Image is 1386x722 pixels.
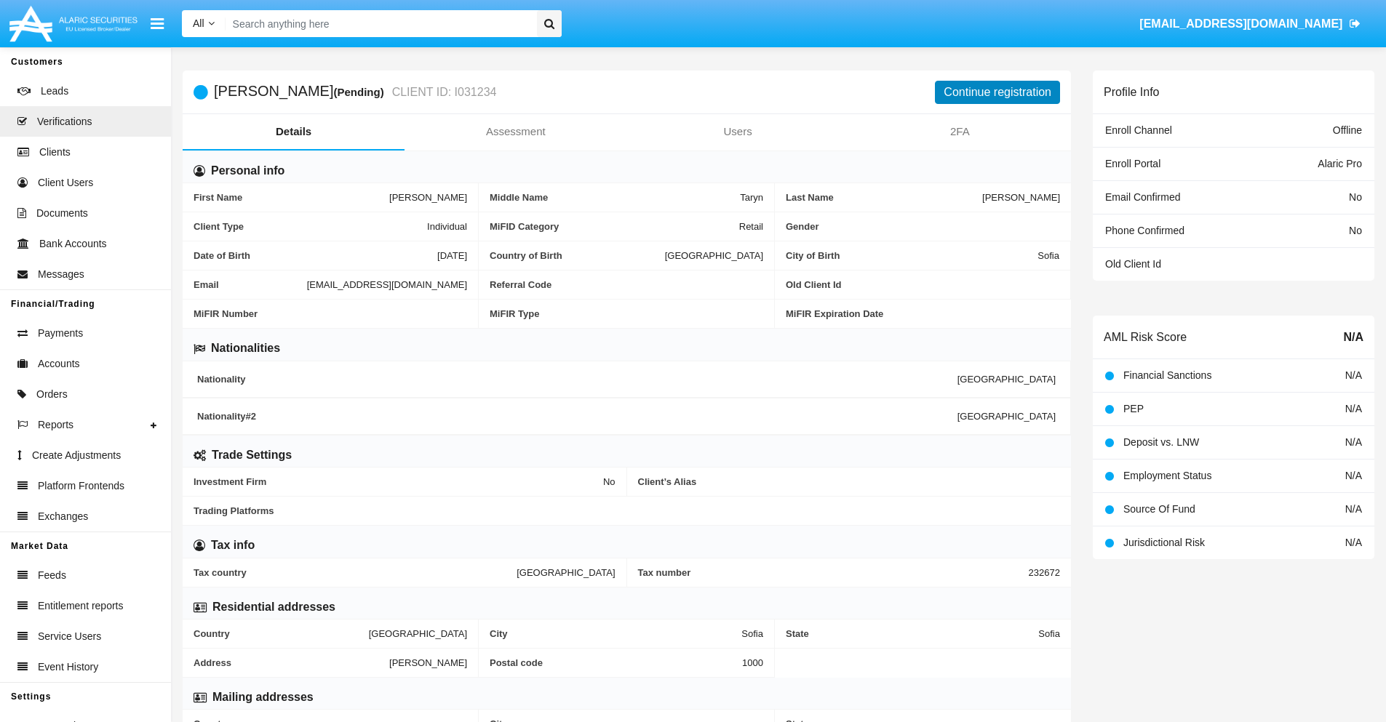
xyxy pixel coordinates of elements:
[1345,537,1362,548] span: N/A
[517,567,615,578] span: [GEOGRAPHIC_DATA]
[38,267,84,282] span: Messages
[211,163,284,179] h6: Personal info
[211,537,255,553] h6: Tax info
[490,250,665,261] span: Country of Birth
[194,279,307,290] span: Email
[786,628,1038,639] span: State
[7,2,140,45] img: Logo image
[490,192,740,203] span: Middle Name
[1123,470,1211,481] span: Employment Status
[212,447,292,463] h6: Trade Settings
[849,114,1071,149] a: 2FA
[39,145,71,160] span: Clients
[1105,225,1184,236] span: Phone Confirmed
[197,374,957,385] span: Nationality
[41,84,68,99] span: Leads
[1345,403,1362,414] span: N/A
[1123,503,1195,515] span: Source Of Fund
[38,598,124,614] span: Entitlement reports
[638,567,1029,578] span: Tax number
[1105,258,1161,270] span: Old Client Id
[1343,329,1363,346] span: N/A
[1345,470,1362,481] span: N/A
[1104,330,1187,344] h6: AML Risk Score
[32,448,121,463] span: Create Adjustments
[490,657,742,668] span: Postal code
[1349,191,1362,203] span: No
[193,17,204,29] span: All
[194,567,517,578] span: Tax country
[1029,567,1060,578] span: 232672
[38,417,73,433] span: Reports
[786,192,982,203] span: Last Name
[1345,503,1362,515] span: N/A
[38,629,101,644] span: Service Users
[194,221,427,232] span: Client Type
[957,411,1056,422] span: [GEOGRAPHIC_DATA]
[38,326,83,341] span: Payments
[38,568,66,583] span: Feeds
[786,221,1060,232] span: Gender
[405,114,626,149] a: Assessment
[742,657,763,668] span: 1000
[1318,158,1362,169] span: Alaric Pro
[37,114,92,129] span: Verifications
[369,628,467,639] span: [GEOGRAPHIC_DATA]
[38,509,88,524] span: Exchanges
[1037,250,1059,261] span: Sofia
[786,279,1059,290] span: Old Client Id
[740,192,763,203] span: Taryn
[38,175,93,190] span: Client Users
[38,478,124,494] span: Platform Frontends
[1123,537,1205,548] span: Jurisdictional Risk
[1104,85,1159,99] h6: Profile Info
[389,657,467,668] span: [PERSON_NAME]
[36,206,88,221] span: Documents
[1333,124,1362,136] span: Offline
[194,192,389,203] span: First Name
[1139,17,1342,30] span: [EMAIL_ADDRESS][DOMAIN_NAME]
[1345,369,1362,381] span: N/A
[194,657,389,668] span: Address
[38,659,98,675] span: Event History
[739,221,763,232] span: Retail
[197,411,957,422] span: Nationality #2
[212,689,314,705] h6: Mailing addresses
[212,599,335,615] h6: Residential addresses
[1105,124,1172,136] span: Enroll Channel
[786,308,1060,319] span: MiFIR Expiration Date
[389,192,467,203] span: [PERSON_NAME]
[982,192,1060,203] span: [PERSON_NAME]
[1123,436,1199,448] span: Deposit vs. LNW
[36,387,68,402] span: Orders
[1105,158,1160,169] span: Enroll Portal
[38,356,80,372] span: Accounts
[437,250,467,261] span: [DATE]
[214,84,496,100] h5: [PERSON_NAME]
[935,81,1060,104] button: Continue registration
[183,114,405,149] a: Details
[665,250,763,261] span: [GEOGRAPHIC_DATA]
[741,628,763,639] span: Sofia
[786,250,1037,261] span: City of Birth
[1123,369,1211,381] span: Financial Sanctions
[182,16,226,31] a: All
[1123,403,1144,414] span: PEP
[1349,225,1362,236] span: No
[226,10,532,37] input: Search
[1038,628,1060,639] span: Sofia
[211,340,280,356] h6: Nationalities
[1105,191,1180,203] span: Email Confirmed
[307,279,467,290] span: [EMAIL_ADDRESS][DOMAIN_NAME]
[194,308,467,319] span: MiFIR Number
[333,84,388,100] div: (Pending)
[638,476,1061,487] span: Client’s Alias
[957,374,1056,385] span: [GEOGRAPHIC_DATA]
[39,236,107,252] span: Bank Accounts
[427,221,467,232] span: Individual
[194,250,437,261] span: Date of Birth
[194,476,603,487] span: Investment Firm
[490,279,763,290] span: Referral Code
[490,308,763,319] span: MiFIR Type
[1133,4,1368,44] a: [EMAIL_ADDRESS][DOMAIN_NAME]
